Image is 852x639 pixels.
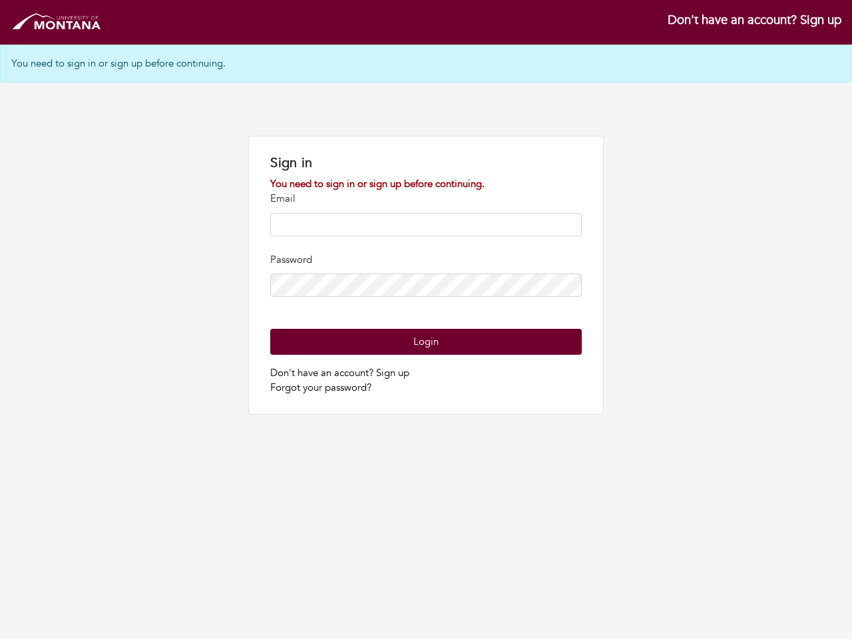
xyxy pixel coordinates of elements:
[270,155,581,171] h1: Sign in
[270,329,581,355] button: Login
[270,176,581,192] div: You need to sign in or sign up before continuing.
[270,381,371,394] a: Forgot your password?
[270,366,409,379] a: Don't have an account? Sign up
[270,252,581,268] p: Password
[270,191,581,206] p: Email
[668,11,841,29] a: Don't have an account? Sign up
[11,11,103,34] img: montana_logo.png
